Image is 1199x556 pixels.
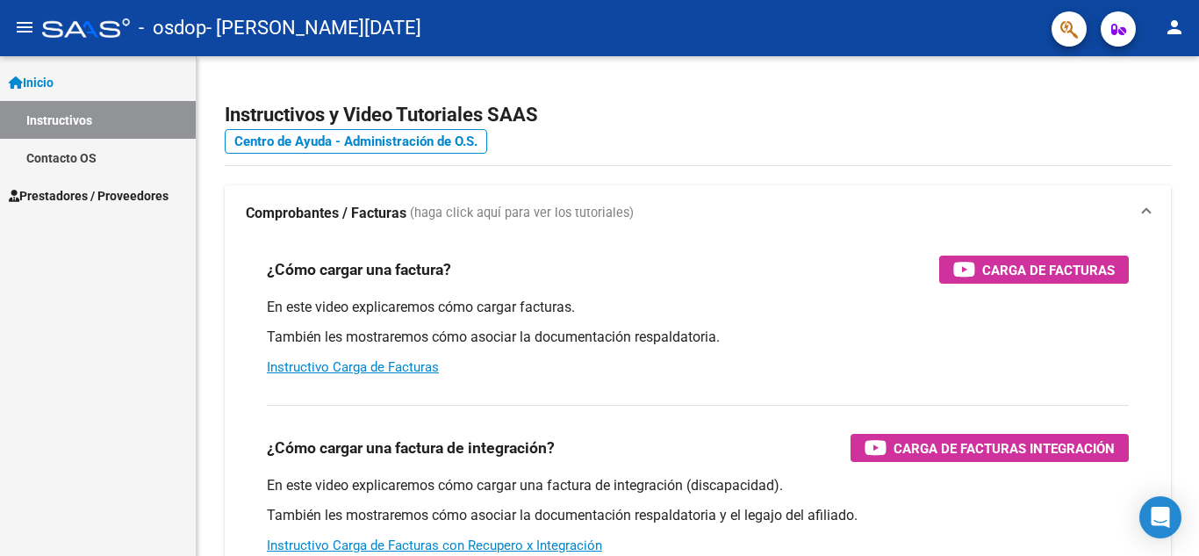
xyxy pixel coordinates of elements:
button: Carga de Facturas [939,256,1129,284]
mat-icon: person [1164,17,1185,38]
h2: Instructivos y Video Tutoriales SAAS [225,98,1171,132]
a: Instructivo Carga de Facturas [267,359,439,375]
mat-expansion-panel-header: Comprobantes / Facturas (haga click aquí para ver los tutoriales) [225,185,1171,242]
span: Carga de Facturas [982,259,1115,281]
p: En este video explicaremos cómo cargar facturas. [267,298,1129,317]
h3: ¿Cómo cargar una factura de integración? [267,436,555,460]
button: Carga de Facturas Integración [851,434,1129,462]
span: (haga click aquí para ver los tutoriales) [410,204,634,223]
span: Prestadores / Proveedores [9,186,169,206]
a: Instructivo Carga de Facturas con Recupero x Integración [267,538,602,553]
h3: ¿Cómo cargar una factura? [267,257,451,282]
span: - [PERSON_NAME][DATE] [206,9,421,47]
span: Inicio [9,73,54,92]
p: También les mostraremos cómo asociar la documentación respaldatoria y el legajo del afiliado. [267,506,1129,525]
strong: Comprobantes / Facturas [246,204,406,223]
a: Centro de Ayuda - Administración de O.S. [225,129,487,154]
p: También les mostraremos cómo asociar la documentación respaldatoria. [267,328,1129,347]
div: Open Intercom Messenger [1139,496,1181,538]
span: Carga de Facturas Integración [894,437,1115,459]
span: - osdop [139,9,206,47]
mat-icon: menu [14,17,35,38]
p: En este video explicaremos cómo cargar una factura de integración (discapacidad). [267,476,1129,495]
